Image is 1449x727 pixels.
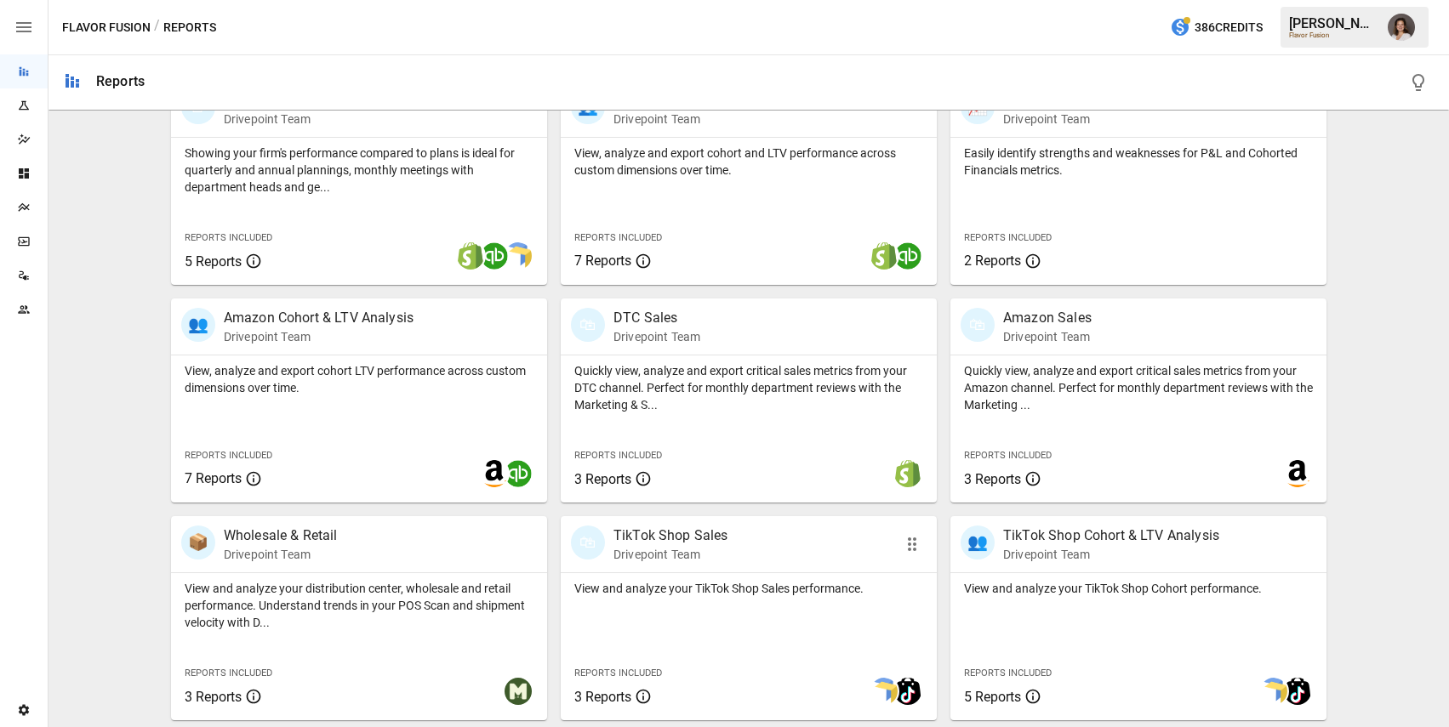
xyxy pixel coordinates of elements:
[481,460,508,487] img: amazon
[613,308,700,328] p: DTC Sales
[185,232,272,243] span: Reports Included
[224,111,331,128] p: Drivepoint Team
[964,362,1313,413] p: Quickly view, analyze and export critical sales metrics from your Amazon channel. Perfect for mon...
[571,525,605,559] div: 🛍
[964,689,1021,705] span: 5 Reports
[481,242,508,270] img: quickbooks
[613,111,779,128] p: Drivepoint Team
[1260,678,1287,705] img: smart model
[1003,546,1219,563] p: Drivepoint Team
[574,232,662,243] span: Reports Included
[96,73,145,89] div: Reports
[185,145,533,196] p: Showing your firm's performance compared to plans is ideal for quarterly and annual plannings, mo...
[224,525,338,546] p: Wholesale & Retail
[185,580,533,631] p: View and analyze your distribution center, wholesale and retail performance. Understand trends in...
[185,253,242,270] span: 5 Reports
[185,689,242,705] span: 3 Reports
[574,471,631,487] span: 3 Reports
[505,242,532,270] img: smart model
[574,145,923,179] p: View, analyze and export cohort and LTV performance across custom dimensions over time.
[1003,308,1092,328] p: Amazon Sales
[613,328,700,345] p: Drivepoint Team
[613,525,728,546] p: TikTok Shop Sales
[185,470,242,486] span: 7 Reports
[961,308,995,342] div: 🛍
[961,525,995,559] div: 👥
[185,362,533,396] p: View, analyze and export cohort LTV performance across custom dimensions over time.
[964,145,1313,179] p: Easily identify strengths and weaknesses for P&L and Cohorted Financials metrics.
[571,308,605,342] div: 🛍
[457,242,484,270] img: shopify
[964,580,1313,597] p: View and analyze your TikTok Shop Cohort performance.
[1003,328,1092,345] p: Drivepoint Team
[505,678,532,705] img: muffindata
[894,460,921,487] img: shopify
[181,525,215,559] div: 📦
[1289,31,1378,39] div: Flavor Fusion
[964,471,1021,487] span: 3 Reports
[613,546,728,563] p: Drivepoint Team
[574,450,662,461] span: Reports Included
[574,667,662,679] span: Reports Included
[574,580,923,597] p: View and analyze your TikTok Shop Sales performance.
[1284,678,1311,705] img: tiktok
[1163,12,1269,43] button: 386Credits
[1284,460,1311,487] img: amazon
[964,450,1052,461] span: Reports Included
[870,242,898,270] img: shopify
[185,450,272,461] span: Reports Included
[574,253,631,269] span: 7 Reports
[964,667,1052,679] span: Reports Included
[224,546,338,563] p: Drivepoint Team
[1003,111,1090,128] p: Drivepoint Team
[185,667,272,679] span: Reports Included
[62,17,151,38] button: Flavor Fusion
[224,308,414,328] p: Amazon Cohort & LTV Analysis
[1003,525,1219,546] p: TikTok Shop Cohort & LTV Analysis
[964,232,1052,243] span: Reports Included
[1195,17,1263,38] span: 386 Credits
[574,362,923,413] p: Quickly view, analyze and export critical sales metrics from your DTC channel. Perfect for monthl...
[1388,14,1415,41] img: Franziska Ibscher
[574,689,631,705] span: 3 Reports
[894,242,921,270] img: quickbooks
[894,678,921,705] img: tiktok
[1378,3,1425,51] button: Franziska Ibscher
[964,253,1021,269] span: 2 Reports
[224,328,414,345] p: Drivepoint Team
[154,17,160,38] div: /
[505,460,532,487] img: quickbooks
[181,308,215,342] div: 👥
[870,678,898,705] img: smart model
[1289,15,1378,31] div: [PERSON_NAME]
